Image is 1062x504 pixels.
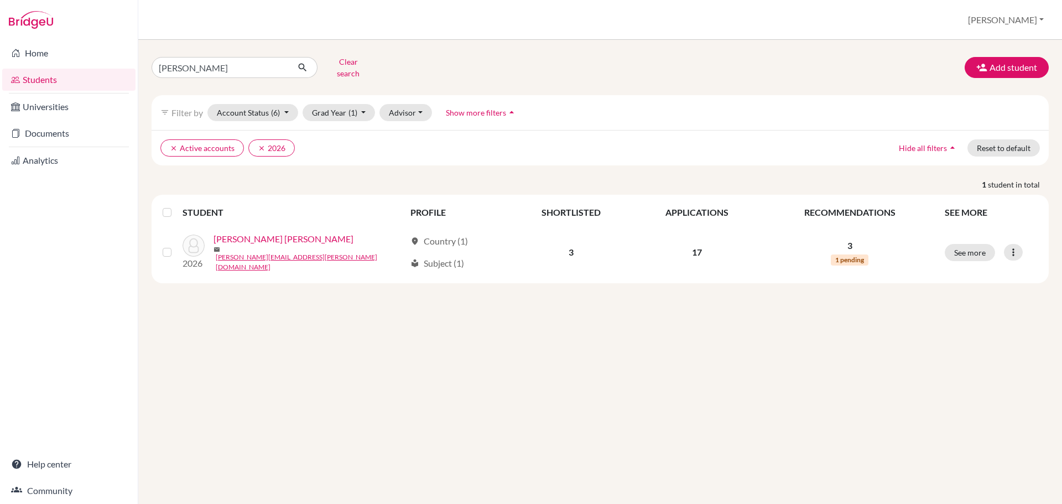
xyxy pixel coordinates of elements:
[404,199,510,226] th: PROFILE
[947,142,958,153] i: arrow_drop_up
[160,108,169,117] i: filter_list
[9,11,53,29] img: Bridge-U
[2,149,136,172] a: Analytics
[899,143,947,153] span: Hide all filters
[248,139,295,157] button: clear2026
[762,199,938,226] th: RECOMMENDATIONS
[965,57,1049,78] button: Add student
[2,453,136,475] a: Help center
[2,96,136,118] a: Universities
[170,144,178,152] i: clear
[410,257,464,270] div: Subject (1)
[183,257,205,270] p: 2026
[446,108,506,117] span: Show more filters
[510,199,632,226] th: SHORTLISTED
[831,254,868,266] span: 1 pending
[436,104,527,121] button: Show more filtersarrow_drop_up
[183,235,205,257] img: Novoa Tarazi, Valeria
[410,235,468,248] div: Country (1)
[2,42,136,64] a: Home
[963,9,1049,30] button: [PERSON_NAME]
[160,139,244,157] button: clearActive accounts
[510,226,632,279] td: 3
[303,104,376,121] button: Grad Year(1)
[214,232,353,246] a: [PERSON_NAME] [PERSON_NAME]
[982,179,988,190] strong: 1
[258,144,265,152] i: clear
[2,122,136,144] a: Documents
[768,239,931,252] p: 3
[317,53,379,82] button: Clear search
[379,104,432,121] button: Advisor
[632,226,761,279] td: 17
[506,107,517,118] i: arrow_drop_up
[889,139,967,157] button: Hide all filtersarrow_drop_up
[2,69,136,91] a: Students
[207,104,298,121] button: Account Status(6)
[171,107,203,118] span: Filter by
[348,108,357,117] span: (1)
[938,199,1044,226] th: SEE MORE
[410,259,419,268] span: local_library
[216,252,405,272] a: [PERSON_NAME][EMAIL_ADDRESS][PERSON_NAME][DOMAIN_NAME]
[410,237,419,246] span: location_on
[945,244,995,261] button: See more
[271,108,280,117] span: (6)
[152,57,289,78] input: Find student by name...
[2,480,136,502] a: Community
[214,246,220,253] span: mail
[988,179,1049,190] span: student in total
[632,199,761,226] th: APPLICATIONS
[967,139,1040,157] button: Reset to default
[183,199,404,226] th: STUDENT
